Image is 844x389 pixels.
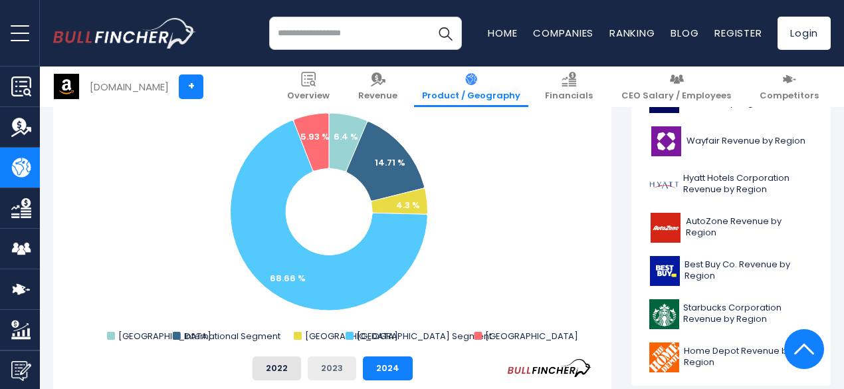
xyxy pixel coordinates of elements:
[683,86,813,109] span: Ford Motor Company Revenue by Region
[760,90,819,102] span: Competitors
[300,130,330,143] text: 5.93 %
[714,26,762,40] a: Register
[358,90,397,102] span: Revenue
[287,90,330,102] span: Overview
[641,166,821,203] a: Hyatt Hotels Corporation Revenue by Region
[683,303,813,325] span: Starbucks Corporation Revenue by Region
[73,80,591,346] svg: Amazon.com's Revenue Share by Region
[118,330,211,342] text: [GEOGRAPHIC_DATA]
[537,66,601,107] a: Financials
[485,330,578,342] text: [GEOGRAPHIC_DATA]
[350,66,405,107] a: Revenue
[375,156,405,169] text: 14.71 %
[357,330,492,342] text: [GEOGRAPHIC_DATA] Segment
[363,356,413,380] button: 2024
[684,346,813,368] span: Home Depot Revenue by Region
[649,126,683,156] img: W logo
[671,26,698,40] a: Blog
[184,330,280,342] text: International Segment
[641,209,821,246] a: AutoZone Revenue by Region
[270,272,306,285] text: 68.66 %
[752,66,827,107] a: Competitors
[641,253,821,289] a: Best Buy Co. Revenue by Region
[778,17,831,50] a: Login
[683,173,813,195] span: Hyatt Hotels Corporation Revenue by Region
[533,26,593,40] a: Companies
[613,66,739,107] a: CEO Salary / Employees
[488,26,517,40] a: Home
[429,17,462,50] button: Search
[334,130,358,143] text: 6.4 %
[641,296,821,332] a: Starbucks Corporation Revenue by Region
[649,342,680,372] img: HD logo
[649,256,681,286] img: BBY logo
[545,90,593,102] span: Financials
[396,199,420,211] text: 4.3 %
[53,18,196,49] a: Go to homepage
[279,66,338,107] a: Overview
[308,356,356,380] button: 2023
[414,66,528,107] a: Product / Geography
[609,26,655,40] a: Ranking
[305,330,398,342] text: [GEOGRAPHIC_DATA]
[685,259,813,282] span: Best Buy Co. Revenue by Region
[90,79,169,94] div: [DOMAIN_NAME]
[621,90,731,102] span: CEO Salary / Employees
[649,299,679,329] img: SBUX logo
[422,90,520,102] span: Product / Geography
[253,356,301,380] button: 2022
[686,216,813,239] span: AutoZone Revenue by Region
[641,123,821,160] a: Wayfair Revenue by Region
[686,136,805,147] span: Wayfair Revenue by Region
[179,74,203,99] a: +
[54,74,79,99] img: AMZN logo
[649,170,679,199] img: H logo
[53,18,196,49] img: bullfincher logo
[649,213,682,243] img: AZO logo
[641,339,821,376] a: Home Depot Revenue by Region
